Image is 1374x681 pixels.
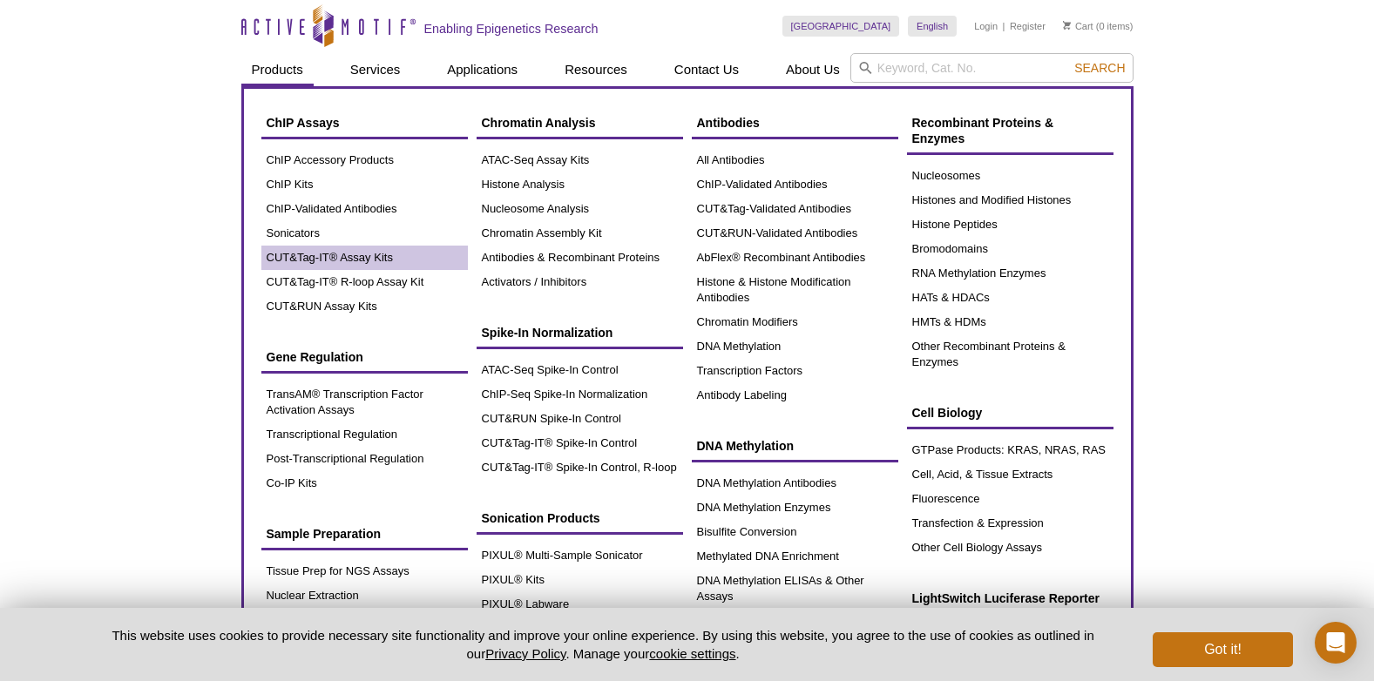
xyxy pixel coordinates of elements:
[907,334,1113,374] a: Other Recombinant Proteins & Enzymes
[907,438,1113,462] a: GTPase Products: KRAS, NRAS, RAS
[267,527,382,541] span: Sample Preparation
[261,382,468,422] a: TransAM® Transcription Factor Activation Assays
[692,106,898,139] a: Antibodies
[477,358,683,382] a: ATAC-Seq Spike-In Control
[692,246,898,270] a: AbFlex® Recombinant Antibodies
[697,439,794,453] span: DNA Methylation
[907,582,1113,630] a: LightSwitch Luciferase Reporter Assay System Reagents
[241,53,314,86] a: Products
[482,511,600,525] span: Sonication Products
[1010,20,1046,32] a: Register
[477,221,683,246] a: Chromatin Assembly Kit
[477,316,683,349] a: Spike-In Normalization
[692,429,898,462] a: DNA Methylation
[477,407,683,431] a: CUT&RUN Spike-In Control
[1074,61,1125,75] span: Search
[692,383,898,408] a: Antibody Labeling
[477,172,683,197] a: Histone Analysis
[908,16,957,37] a: English
[692,221,898,246] a: CUT&RUN-Validated Antibodies
[437,53,528,86] a: Applications
[261,559,468,583] a: Tissue Prep for NGS Assays
[775,53,850,86] a: About Us
[261,246,468,270] a: CUT&Tag-IT® Assay Kits
[477,568,683,592] a: PIXUL® Kits
[261,172,468,197] a: ChIP Kits
[692,197,898,221] a: CUT&Tag-Validated Antibodies
[1063,16,1134,37] li: (0 items)
[692,544,898,569] a: Methylated DNA Enrichment
[907,164,1113,188] a: Nucleosomes
[692,334,898,359] a: DNA Methylation
[267,116,340,130] span: ChIP Assays
[850,53,1134,83] input: Keyword, Cat. No.
[1069,60,1130,76] button: Search
[261,197,468,221] a: ChIP-Validated Antibodies
[692,520,898,544] a: Bisulfite Conversion
[477,106,683,139] a: Chromatin Analysis
[261,270,468,294] a: CUT&Tag-IT® R-loop Assay Kit
[697,116,760,130] span: Antibodies
[1063,20,1093,32] a: Cart
[664,53,749,86] a: Contact Us
[82,626,1125,663] p: This website uses cookies to provide necessary site functionality and improve your online experie...
[907,286,1113,310] a: HATs & HDACs
[692,270,898,310] a: Histone & Histone Modification Antibodies
[477,246,683,270] a: Antibodies & Recombinant Proteins
[261,340,468,374] a: Gene Regulation
[261,221,468,246] a: Sonicators
[649,646,735,661] button: cookie settings
[1063,21,1071,30] img: Your Cart
[912,406,983,420] span: Cell Biology
[907,261,1113,286] a: RNA Methylation Enzymes
[907,396,1113,429] a: Cell Biology
[692,148,898,172] a: All Antibodies
[261,294,468,319] a: CUT&RUN Assay Kits
[692,569,898,609] a: DNA Methylation ELISAs & Other Assays
[482,116,596,130] span: Chromatin Analysis
[261,422,468,447] a: Transcriptional Regulation
[261,106,468,139] a: ChIP Assays
[692,359,898,383] a: Transcription Factors
[1153,632,1292,667] button: Got it!
[1003,16,1005,37] li: |
[907,188,1113,212] a: Histones and Modified Histones
[261,583,468,608] a: Nuclear Extraction
[692,471,898,496] a: DNA Methylation Antibodies
[907,536,1113,560] a: Other Cell Biology Assays
[782,16,900,37] a: [GEOGRAPHIC_DATA]
[477,148,683,172] a: ATAC-Seq Assay Kits
[907,462,1113,487] a: Cell, Acid, & Tissue Extracts
[477,431,683,455] a: CUT&Tag-IT® Spike-In Control
[477,543,683,568] a: PIXUL® Multi-Sample Sonicator
[907,310,1113,334] a: HMTs & HDMs
[907,237,1113,261] a: Bromodomains
[477,455,683,480] a: CUT&Tag-IT® Spike-In Control, R-loop
[912,116,1054,145] span: Recombinant Proteins & Enzymes
[974,20,998,32] a: Login
[907,487,1113,511] a: Fluorescence
[340,53,411,86] a: Services
[477,197,683,221] a: Nucleosome Analysis
[482,326,613,340] span: Spike-In Normalization
[907,106,1113,155] a: Recombinant Proteins & Enzymes
[477,592,683,617] a: PIXUL® Labware
[485,646,565,661] a: Privacy Policy
[261,447,468,471] a: Post-Transcriptional Regulation
[261,471,468,496] a: Co-IP Kits
[477,502,683,535] a: Sonication Products
[554,53,638,86] a: Resources
[692,496,898,520] a: DNA Methylation Enzymes
[477,270,683,294] a: Activators / Inhibitors
[692,310,898,334] a: Chromatin Modifiers
[692,172,898,197] a: ChIP-Validated Antibodies
[261,148,468,172] a: ChIP Accessory Products
[267,350,363,364] span: Gene Regulation
[424,21,599,37] h2: Enabling Epigenetics Research
[907,212,1113,237] a: Histone Peptides
[912,591,1100,621] span: LightSwitch Luciferase Reporter Assay System Reagents
[477,382,683,407] a: ChIP-Seq Spike-In Normalization
[1315,622,1357,664] div: Open Intercom Messenger
[907,511,1113,536] a: Transfection & Expression
[261,517,468,550] a: Sample Preparation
